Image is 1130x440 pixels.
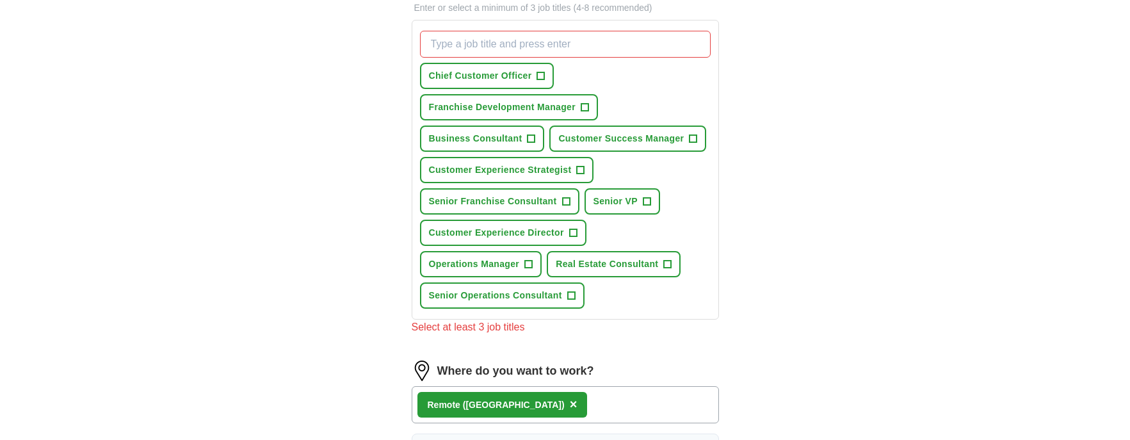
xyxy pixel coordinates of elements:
[412,1,719,15] p: Enter or select a minimum of 3 job titles (4-8 recommended)
[429,226,564,240] span: Customer Experience Director
[558,132,684,145] span: Customer Success Manager
[420,157,594,183] button: Customer Experience Strategist
[593,195,638,208] span: Senior VP
[429,257,520,271] span: Operations Manager
[585,188,660,215] button: Senior VP
[420,188,579,215] button: Senior Franchise Consultant
[549,126,706,152] button: Customer Success Manager
[429,195,557,208] span: Senior Franchise Consultant
[429,132,522,145] span: Business Consultant
[570,397,577,411] span: ×
[412,361,432,381] img: location.png
[420,31,711,58] input: Type a job title and press enter
[570,395,577,414] button: ×
[420,282,585,309] button: Senior Operations Consultant
[428,398,565,412] div: Remote ([GEOGRAPHIC_DATA])
[420,94,599,120] button: Franchise Development Manager
[429,289,562,302] span: Senior Operations Consultant
[429,163,572,177] span: Customer Experience Strategist
[420,126,545,152] button: Business Consultant
[556,257,658,271] span: Real Estate Consultant
[420,63,554,89] button: Chief Customer Officer
[420,251,542,277] button: Operations Manager
[429,101,576,114] span: Franchise Development Manager
[547,251,681,277] button: Real Estate Consultant
[429,69,532,83] span: Chief Customer Officer
[412,320,719,335] div: Select at least 3 job titles
[420,220,586,246] button: Customer Experience Director
[437,363,594,380] label: Where do you want to work?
